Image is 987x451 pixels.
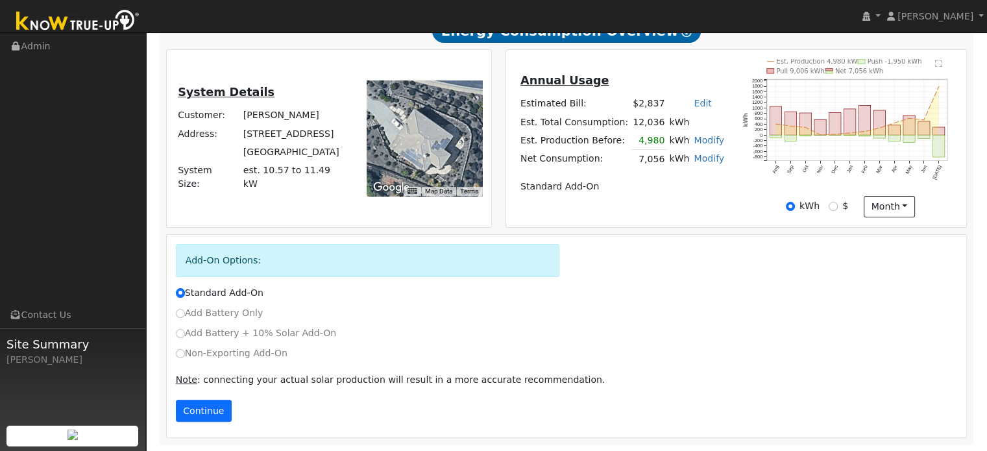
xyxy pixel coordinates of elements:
td: Customer: [176,106,241,125]
td: 7,056 [631,150,667,169]
text: -600 [753,149,763,154]
td: [STREET_ADDRESS] [241,125,348,143]
text:  [935,60,942,67]
text: 1000 [752,105,762,111]
text: 1400 [752,94,762,100]
text: 400 [755,121,762,127]
u: System Details [178,86,274,99]
circle: onclick="" [775,123,777,125]
u: Note [176,374,197,385]
img: Google [370,179,413,196]
text: May [905,164,914,175]
circle: onclick="" [805,127,807,128]
a: Open this area in Google Maps (opens a new window) [370,179,413,196]
button: Map Data [425,187,452,196]
text: kWh [743,113,749,127]
circle: onclick="" [790,125,792,127]
a: Edit [694,98,711,108]
td: kWh [667,150,692,169]
input: kWh [786,202,795,211]
u: Annual Usage [520,74,609,87]
text: Oct [801,164,810,173]
div: Add-On Options: [176,244,560,277]
input: Non-Exporting Add-On [176,349,185,358]
td: [PERSON_NAME] [241,106,348,125]
text: Aug [771,164,780,175]
label: $ [842,199,848,213]
a: Terms [460,188,478,195]
circle: onclick="" [923,119,925,121]
rect: onclick="" [903,135,915,142]
rect: onclick="" [873,110,885,135]
a: Modify [694,153,724,164]
input: Add Battery Only [176,309,185,318]
rect: onclick="" [814,119,826,135]
td: Est. Production Before: [518,131,630,150]
text: Dec [831,164,840,175]
td: Est. Total Consumption: [518,113,630,131]
td: kWh [667,131,692,150]
button: month [864,196,915,218]
label: Add Battery Only [176,306,263,320]
text: Jun [920,164,928,174]
td: 4,980 [631,131,667,150]
text: Mar [875,164,884,175]
rect: onclick="" [918,135,930,138]
text: 600 [755,116,762,121]
rect: onclick="" [859,105,871,135]
rect: onclick="" [770,106,781,135]
text: Feb [860,164,869,174]
td: Net Consumption: [518,150,630,169]
rect: onclick="" [873,135,885,138]
td: kWh [667,113,727,131]
circle: onclick="" [849,132,851,134]
text: 200 [755,127,762,132]
rect: onclick="" [799,113,811,135]
td: Estimated Bill: [518,95,630,113]
text: 1200 [752,99,762,105]
text: -400 [753,143,763,149]
rect: onclick="" [844,135,856,136]
rect: onclick="" [829,113,841,136]
text: Net 7,056 kWh [835,67,883,75]
td: Address: [176,125,241,143]
circle: onclick="" [938,86,940,88]
text: Est. Production 4,980 kWh [777,58,862,65]
text: Pull 9,006 kWh [777,67,825,75]
text: 1600 [752,89,762,95]
text: 1800 [752,83,762,89]
circle: onclick="" [820,134,822,136]
text: -800 [753,154,763,160]
circle: onclick="" [879,127,881,129]
label: kWh [799,199,820,213]
rect: onclick="" [799,135,811,136]
td: $2,837 [631,95,667,113]
text: Push -1,950 kWh [868,58,922,65]
rect: onclick="" [844,109,856,135]
rect: onclick="" [918,121,930,135]
span: est. 10.57 to 11.49 kW [243,165,330,189]
td: [GEOGRAPHIC_DATA] [241,143,348,161]
rect: onclick="" [785,135,796,141]
rect: onclick="" [859,135,871,136]
td: Standard Add-On [518,178,726,196]
span: [PERSON_NAME] [897,11,973,21]
img: Know True-Up [10,7,146,36]
circle: onclick="" [894,122,896,124]
td: System Size: [176,161,241,193]
circle: onclick="" [864,130,866,132]
circle: onclick="" [835,133,836,135]
text: 800 [755,110,762,116]
a: Modify [694,135,724,145]
text: Apr [890,164,899,174]
input: Add Battery + 10% Solar Add-On [176,329,185,338]
rect: onclick="" [785,112,796,135]
label: Add Battery + 10% Solar Add-On [176,326,337,340]
rect: onclick="" [903,116,915,135]
rect: onclick="" [888,135,900,141]
td: 12,036 [631,113,667,131]
text: -200 [753,138,763,143]
div: [PERSON_NAME] [6,353,139,367]
text: Nov [816,164,825,175]
rect: onclick="" [888,125,900,135]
